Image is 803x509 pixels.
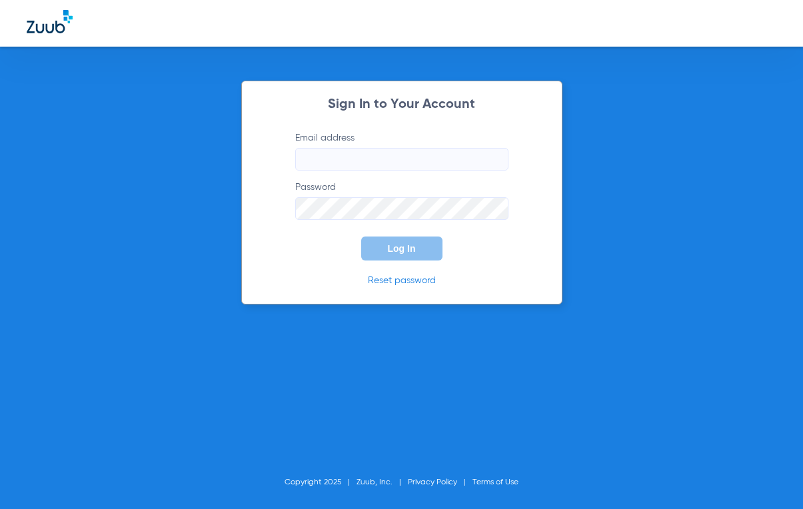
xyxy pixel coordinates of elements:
[361,237,442,260] button: Log In
[285,476,357,489] li: Copyright 2025
[408,478,457,486] a: Privacy Policy
[295,181,508,220] label: Password
[472,478,518,486] a: Terms of Use
[275,98,528,111] h2: Sign In to Your Account
[27,10,73,33] img: Zuub Logo
[295,131,508,171] label: Email address
[295,148,508,171] input: Email address
[357,476,408,489] li: Zuub, Inc.
[295,197,508,220] input: Password
[368,276,436,285] a: Reset password
[388,243,416,254] span: Log In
